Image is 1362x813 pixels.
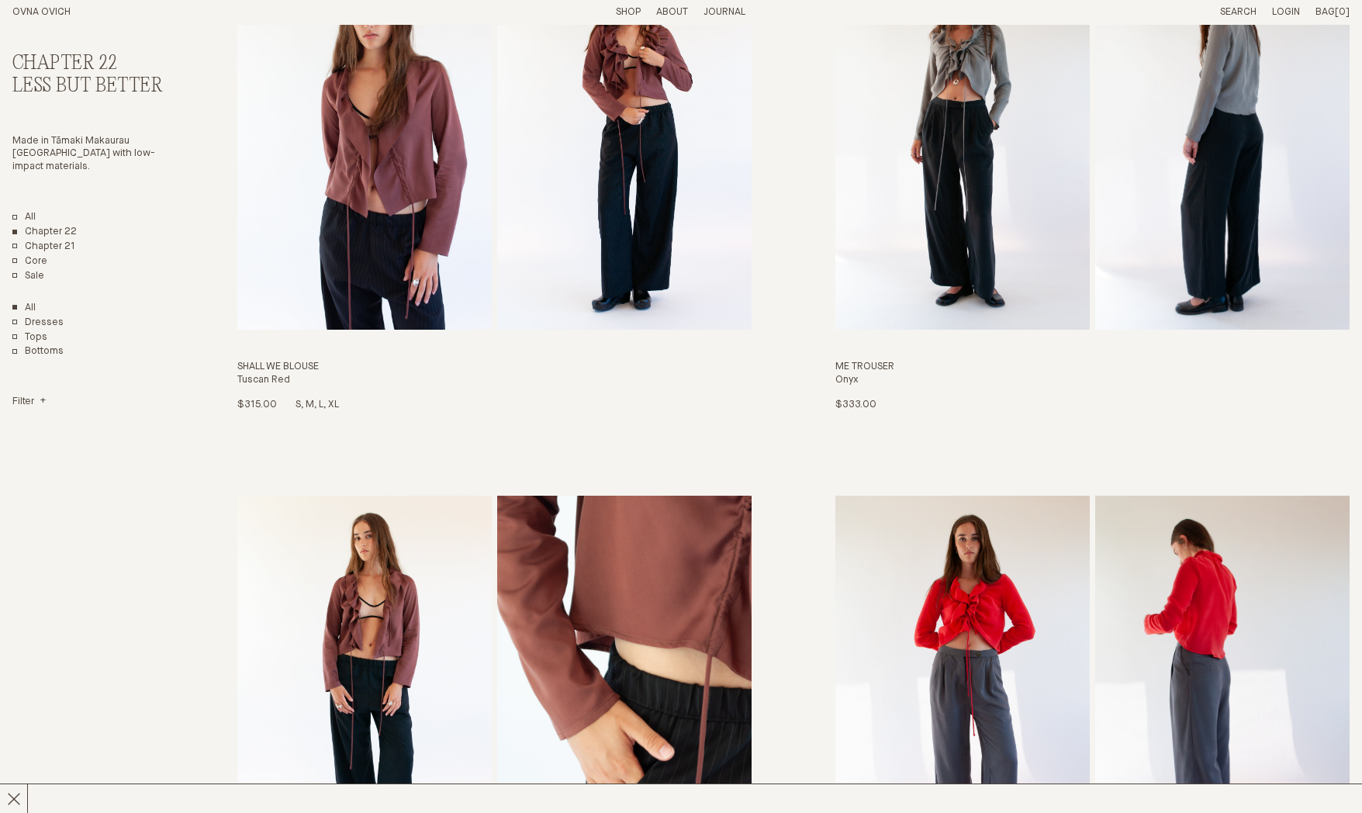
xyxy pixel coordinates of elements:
a: Shop [616,7,641,17]
h4: Tuscan Red [237,374,752,387]
summary: About [656,6,688,19]
summary: Filter [12,396,46,409]
a: Search [1220,7,1257,17]
span: M [306,400,319,410]
h3: Me Trouser [835,361,1350,374]
a: Chapter 22 [12,226,77,239]
a: Core [12,255,47,268]
span: Bag [1315,7,1335,17]
a: Home [12,7,71,17]
a: Bottoms [12,345,64,358]
h4: Onyx [835,374,1350,387]
a: All [12,211,36,224]
h3: Shall We Blouse [237,361,752,374]
a: Show All [12,302,36,315]
span: S [296,400,306,410]
a: Journal [703,7,745,17]
p: Made in Tāmaki Makaurau [GEOGRAPHIC_DATA] with low-impact materials. [12,135,169,175]
a: Sale [12,270,44,283]
span: L [319,400,328,410]
h2: Chapter 22 [12,53,169,75]
a: Tops [12,331,47,344]
h3: Less But Better [12,75,169,98]
a: Login [1272,7,1300,17]
a: Chapter 21 [12,240,75,254]
span: [0] [1335,7,1350,17]
span: XL [328,400,339,410]
p: $315.00 [237,399,277,412]
a: Dresses [12,317,64,330]
p: $333.00 [835,399,876,412]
